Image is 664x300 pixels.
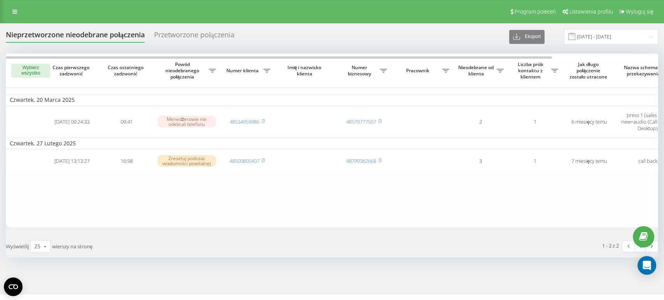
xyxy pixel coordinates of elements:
[626,9,653,15] span: Wyloguj się
[395,68,442,74] span: Pracownik
[453,108,508,136] td: 2
[105,65,147,77] span: Czas ostatniego zadzwonić
[11,64,50,78] button: Wybierz wszystko
[340,65,380,77] span: Numer biznesowy
[346,118,376,125] a: 48579777507
[512,61,551,80] span: Liczba prób kontaktu z klientem
[99,151,154,171] td: 16:58
[509,30,545,44] button: Eksport
[99,108,154,136] td: 09:41
[158,116,216,127] div: Menedżerowie nie odebrali telefonu
[569,9,613,15] span: Ustawienia profilu
[638,256,656,275] div: Open Intercom Messenger
[51,65,93,77] span: Czas pierwszego zadzwonić
[457,65,497,77] span: Nieodebrane od klienta
[453,151,508,171] td: 3
[158,155,216,167] div: Zresetuj podczas wiadomości powitalnej
[6,31,145,43] div: Nieprzetworzone nieodebrane połączenia
[45,151,99,171] td: [DATE] 13:13:27
[34,242,40,250] div: 25
[158,61,209,80] span: Powód nieodebranego połączenia
[6,243,29,250] span: Wyświetlij
[562,151,617,171] td: 7 miesięcy temu
[281,65,330,77] span: Imię i nazwisko klienta
[224,68,263,74] span: Numer klienta
[230,157,259,164] a: 48500800407
[4,277,23,296] button: Open CMP widget
[230,118,259,125] a: 48534959986
[515,9,556,15] span: Program poleceń
[562,108,617,136] td: 6 miesięcy temu
[568,61,610,80] span: Jak długo połączenie zostało utracone
[508,151,562,171] td: 1
[602,242,619,249] div: 1 - 2 z 2
[45,108,99,136] td: [DATE] 09:24:33
[52,243,93,250] span: wierszy na stronę
[346,157,376,164] a: 48799362668
[154,31,235,43] div: Przetworzone połączenia
[508,108,562,136] td: 1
